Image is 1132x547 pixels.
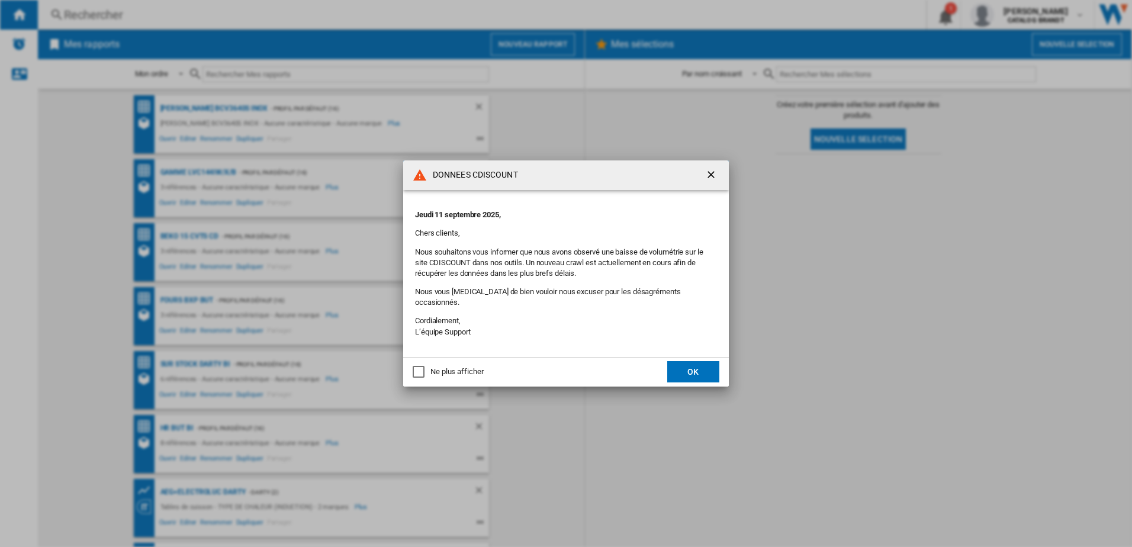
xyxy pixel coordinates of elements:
p: Nous vous [MEDICAL_DATA] de bien vouloir nous excuser pour les désagréments occasionnés. [415,287,717,308]
button: getI18NText('BUTTONS.CLOSE_DIALOG') [700,163,724,187]
md-checkbox: Ne plus afficher [413,366,483,378]
h4: DONNEES CDISCOUNT [427,169,518,181]
p: Cordialement, L’équipe Support [415,316,717,337]
p: Chers clients, [415,228,717,239]
button: OK [667,361,719,382]
strong: Jeudi 11 septembre 2025, [415,210,501,219]
p: Nous souhaitons vous informer que nous avons observé une baisse de volumétrie sur le site CDISCOU... [415,247,717,279]
ng-md-icon: getI18NText('BUTTONS.CLOSE_DIALOG') [705,169,719,183]
div: Ne plus afficher [430,366,483,377]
